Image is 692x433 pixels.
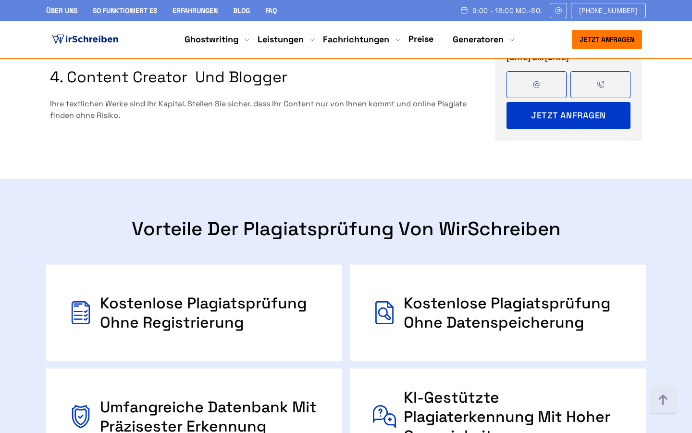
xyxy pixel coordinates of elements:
span: 4. Content Creator und Blogger [50,67,287,87]
a: [PHONE_NUMBER] [571,3,646,18]
a: Ghostwriting [185,34,238,45]
img: Kostenlose Plagiatsprüfung ohne Registrierung [69,284,92,342]
div: Kostenlose Plagiatsprüfung ohne Datenspeicherung [404,284,623,342]
a: So funktioniert es [93,6,157,15]
button: Jetzt anfragen [507,102,630,129]
span: [PHONE_NUMBER] [579,7,638,14]
img: Email [554,7,563,14]
a: Blog [233,6,250,15]
a: Erfahrungen [173,6,218,15]
img: button top [649,386,678,415]
img: logo ghostwriter-österreich [50,32,120,47]
img: Kostenlose Plagiatsprüfung ohne Datenspeicherung [373,284,396,342]
a: Preise [408,33,433,44]
a: Leistungen [258,34,304,45]
a: Über uns [46,6,77,15]
div: Kostenlose Plagiatsprüfung ohne Registrierung [100,284,319,342]
button: Jetzt anfragen [572,30,642,49]
span: Ihre textlichen Werke sind Ihr Kapital. Stellen Sie sicher, dass Ihr Content nur von Ihnen kommt ... [50,99,467,120]
a: Generatoren [453,34,504,45]
a: FAQ [265,6,277,15]
span: 9:00 - 18:00 Mo.-So. [472,7,542,14]
img: Schedule [460,6,469,14]
h2: Vorteile der Plagiatsprüfung von WirSchreiben [46,217,646,241]
a: Fachrichtungen [323,34,389,45]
